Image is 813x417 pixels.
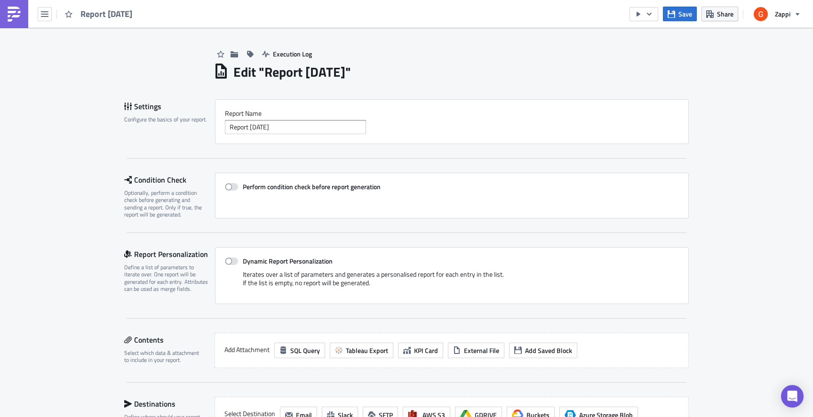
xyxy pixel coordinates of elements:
img: PushMetrics [7,7,22,22]
button: KPI Card [398,343,443,358]
div: Contents [124,333,204,347]
span: Report [DATE] [80,8,133,19]
button: External File [448,343,504,358]
strong: Perform condition check before report generation [243,182,381,192]
button: Add Saved Block [509,343,577,358]
div: Iterates over a list of parameters and generates a personalised report for each entry in the list... [225,270,679,294]
span: Add Saved Block [525,345,572,355]
div: Settings [124,99,215,113]
div: Report Personalization [124,247,215,261]
div: Configure the basics of your report. [124,116,209,123]
label: Report Nam﻿e [225,109,679,118]
img: Avatar [753,6,769,22]
strong: Dynamic Report Personalization [243,256,333,266]
label: Add Attachment [224,343,270,357]
div: Select which data & attachment to include in your report. [124,349,204,364]
button: Share [701,7,738,21]
span: External File [464,345,499,355]
span: Save [678,9,692,19]
button: SQL Query [274,343,325,358]
span: Share [717,9,733,19]
span: Zappi [775,9,790,19]
span: Tableau Export [346,345,388,355]
button: Save [663,7,697,21]
h1: Edit " Report [DATE] " [233,64,351,80]
div: Open Intercom Messenger [781,385,804,408]
button: Execution Log [257,47,317,61]
div: Destinations [124,397,204,411]
span: Execution Log [273,49,312,59]
span: KPI Card [414,345,438,355]
div: Condition Check [124,173,215,187]
div: Optionally, perform a condition check before generating and sending a report. Only if true, the r... [124,189,209,218]
button: Zappi [748,4,806,24]
div: Define a list of parameters to iterate over. One report will be generated for each entry. Attribu... [124,264,209,293]
span: SQL Query [290,345,320,355]
button: Tableau Export [330,343,393,358]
